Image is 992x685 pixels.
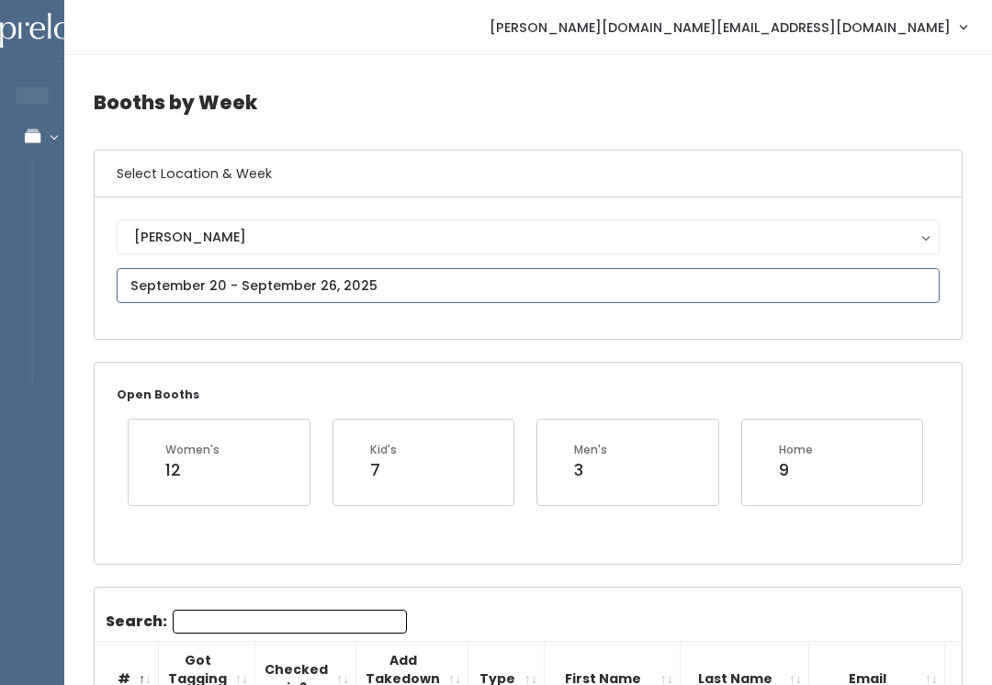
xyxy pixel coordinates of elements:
[779,442,813,458] div: Home
[117,268,940,303] input: September 20 - September 26, 2025
[165,442,220,458] div: Women's
[370,458,397,482] div: 7
[165,458,220,482] div: 12
[117,387,199,402] small: Open Booths
[779,458,813,482] div: 9
[490,17,951,38] span: [PERSON_NAME][DOMAIN_NAME][EMAIL_ADDRESS][DOMAIN_NAME]
[117,219,940,254] button: [PERSON_NAME]
[471,7,985,47] a: [PERSON_NAME][DOMAIN_NAME][EMAIL_ADDRESS][DOMAIN_NAME]
[106,610,407,634] label: Search:
[94,77,963,128] h4: Booths by Week
[173,610,407,634] input: Search:
[370,442,397,458] div: Kid's
[574,458,607,482] div: 3
[574,442,607,458] div: Men's
[134,227,922,247] div: [PERSON_NAME]
[95,151,962,197] h6: Select Location & Week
